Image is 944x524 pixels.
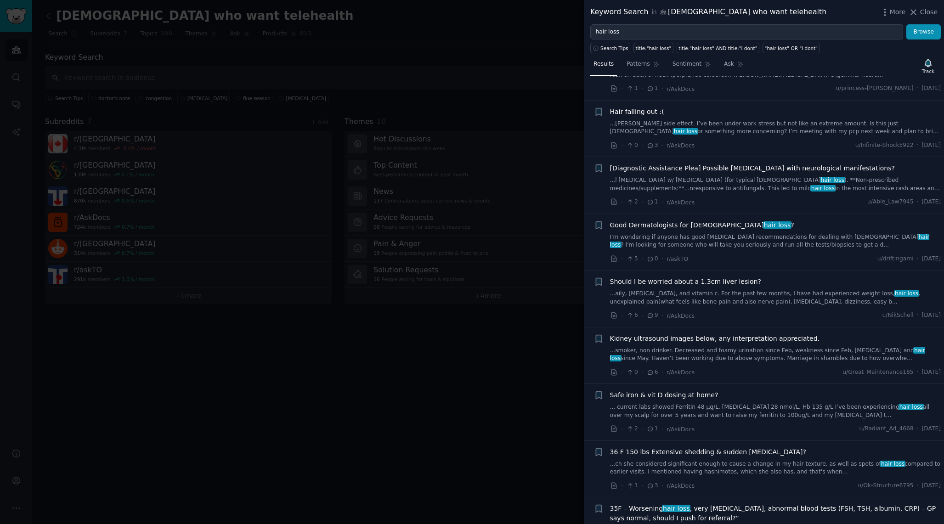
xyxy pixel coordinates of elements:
a: Kidney ultrasound images below, any interpretation appreciated. [610,334,820,344]
span: · [641,84,643,94]
a: ...aily, [MEDICAL_DATA], and vitamin c. For the past few months, I have had experienced weight lo... [610,290,941,306]
span: 0 [626,368,638,377]
span: Sentiment [673,60,701,68]
a: ...l [MEDICAL_DATA] w/ [MEDICAL_DATA] (for typical [DEMOGRAPHIC_DATA]hair loss). **Non-prescribed... [610,176,941,192]
span: · [917,425,919,433]
a: [Diagnostic Assistance Plea] Possible [MEDICAL_DATA] with neurological manifestations? [610,163,895,173]
span: r/AskDocs [667,86,695,92]
span: hair loss [894,290,919,297]
span: · [917,311,919,320]
input: Try a keyword related to your business [590,24,903,40]
span: Ask [724,60,734,68]
span: · [641,254,643,264]
a: "hair loss" OR "i dont" [763,43,820,53]
a: ...ch she considered significant enough to cause a change in my hair texture, as well as spots of... [610,460,941,476]
span: 1 [646,425,658,433]
span: u/Ok-Structure6795 [858,482,913,490]
span: [DATE] [922,198,941,206]
span: · [661,311,663,321]
a: Patterns [623,57,662,76]
span: 0 [646,255,658,263]
span: Search Tips [600,45,628,51]
span: [DATE] [922,368,941,377]
span: 35F – Worsening , very [MEDICAL_DATA], abnormal blood tests (FSH, TSH, albumin, CRP) – GP says no... [610,504,941,523]
span: 6 [646,368,658,377]
span: 3 [646,482,658,490]
div: "hair loss" OR "i dont" [765,45,818,51]
span: · [917,85,919,93]
span: hair loss [662,505,690,512]
span: · [641,141,643,150]
a: Should I be worried about a 1.3cm liver lesion? [610,277,761,287]
span: · [661,367,663,377]
span: More [890,7,906,17]
div: title:"hair loss" [636,45,672,51]
span: · [641,481,643,490]
span: r/AskDocs [667,426,695,433]
span: · [641,197,643,207]
span: hair loss [763,221,791,229]
span: 1 [646,198,658,206]
span: 1 [646,85,658,93]
span: Good Dermatologists for [DEMOGRAPHIC_DATA] ? [610,220,794,230]
button: Search Tips [590,43,630,53]
span: · [621,197,623,207]
span: [DATE] [922,482,941,490]
span: · [661,141,663,150]
a: ... current labs showed Ferritin 48 µg/L, [MEDICAL_DATA] 28 nmol/L, Hb 135 g/L I’ve been experien... [610,403,941,419]
span: in [651,8,656,17]
span: · [621,311,623,321]
a: title:"hair loss" AND title:"i dont" [677,43,759,53]
div: Track [922,68,934,74]
a: Good Dermatologists for [DEMOGRAPHIC_DATA]hair loss? [610,220,794,230]
span: [DATE] [922,141,941,150]
span: r/AskDocs [667,483,695,489]
span: 2 [626,425,638,433]
span: · [641,424,643,434]
span: · [641,311,643,321]
span: 1 [626,482,638,490]
a: Ask [721,57,747,76]
span: · [621,254,623,264]
button: Close [909,7,938,17]
span: · [621,141,623,150]
span: r/AskDocs [667,313,695,319]
span: 3 [646,141,658,150]
span: · [621,481,623,490]
a: Sentiment [669,57,714,76]
span: u/Great_Maintenance185 [842,368,913,377]
a: I'm wondering if anyone has good [MEDICAL_DATA] recommendations for dealing with [DEMOGRAPHIC_DAT... [610,233,941,249]
span: 1 [626,85,638,93]
span: u/Infinite-Shock5922 [855,141,914,150]
a: title:"hair loss" [633,43,673,53]
button: More [880,7,906,17]
span: · [641,367,643,377]
span: r/AskDocs [667,199,695,206]
span: [DATE] [922,425,941,433]
span: hair loss [610,347,925,362]
span: [DATE] [922,311,941,320]
span: · [661,197,663,207]
span: · [661,254,663,264]
span: Close [920,7,938,17]
span: · [917,368,919,377]
span: · [661,84,663,94]
span: r/AskDocs [667,142,695,149]
span: hair loss [899,404,924,410]
a: Safe iron & vit D dosing at home? [610,390,718,400]
span: 0 [626,141,638,150]
a: ...smoker, non drinker. Decreased and foamy urination since Feb, weakness since Feb, [MEDICAL_DAT... [610,347,941,363]
span: · [661,424,663,434]
span: hair loss [673,128,698,135]
a: Hair falling out :( [610,107,664,117]
span: · [661,481,663,490]
span: · [621,84,623,94]
span: · [917,482,919,490]
span: 6 [626,311,638,320]
a: 35F – Worseninghair loss, very [MEDICAL_DATA], abnormal blood tests (FSH, TSH, albumin, CRP) – GP... [610,504,941,523]
button: Track [919,56,938,76]
span: · [621,424,623,434]
a: Results [590,57,617,76]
